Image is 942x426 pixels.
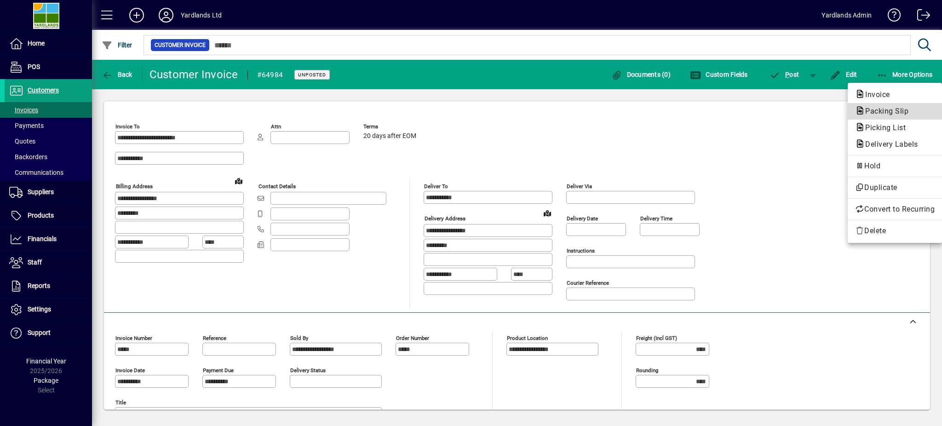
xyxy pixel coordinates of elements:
span: Picking List [855,123,910,132]
span: Delivery Labels [855,140,923,149]
span: Hold [855,161,935,172]
span: Packing Slip [855,107,913,115]
span: Convert to Recurring [855,204,935,215]
span: Duplicate [855,182,935,193]
span: Delete [855,225,935,236]
span: Invoice [855,90,895,99]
